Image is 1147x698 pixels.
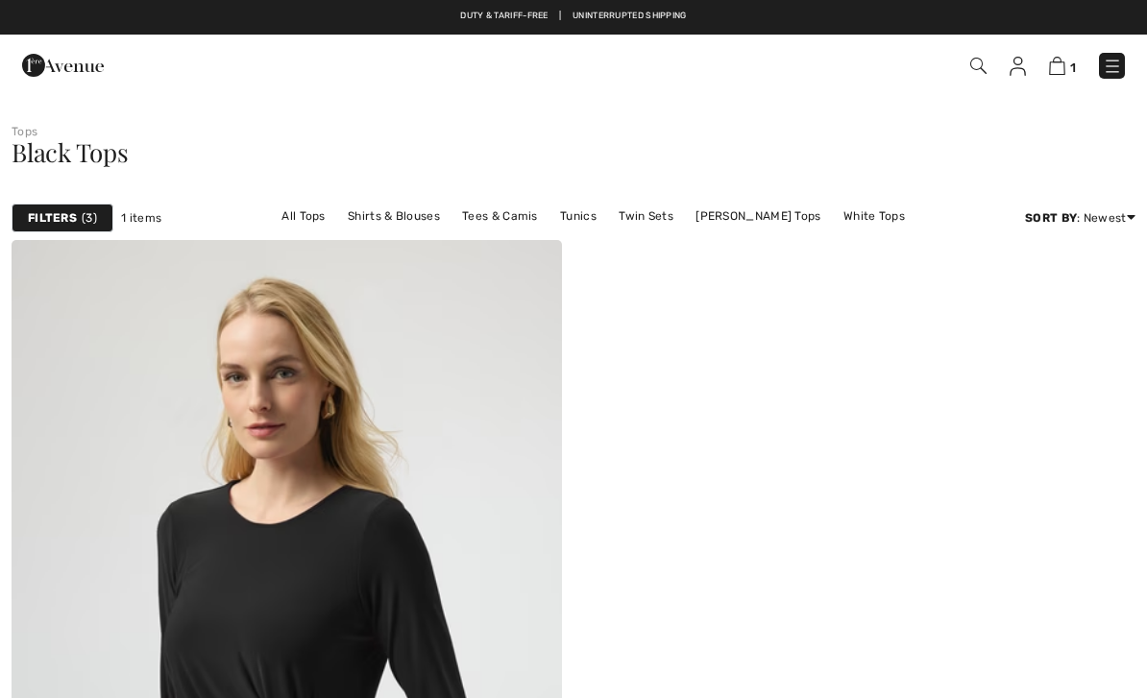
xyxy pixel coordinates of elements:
a: 1ère Avenue [22,55,104,73]
span: 3 [82,209,97,227]
img: Search [970,58,987,74]
span: Black Tops [12,135,129,169]
img: Shopping Bag [1049,57,1065,75]
a: [PERSON_NAME] Tops [563,229,707,253]
span: 1 items [121,209,161,227]
div: : Newest [1025,209,1135,227]
a: 1 [1049,54,1076,77]
span: 1 [1070,60,1076,75]
strong: Sort By [1025,211,1077,225]
a: Tunics [550,204,606,229]
a: Tops [12,125,37,138]
img: Menu [1103,57,1122,76]
strong: Filters [28,209,77,227]
a: Black Tops [479,229,559,253]
a: [PERSON_NAME] Tops [686,204,830,229]
img: 1ère Avenue [22,46,104,84]
a: All Tops [272,204,334,229]
img: My Info [1010,57,1026,76]
a: Shirts & Blouses [338,204,450,229]
a: Twin Sets [609,204,683,229]
a: White Tops [834,204,915,229]
a: Tees & Camis [452,204,548,229]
